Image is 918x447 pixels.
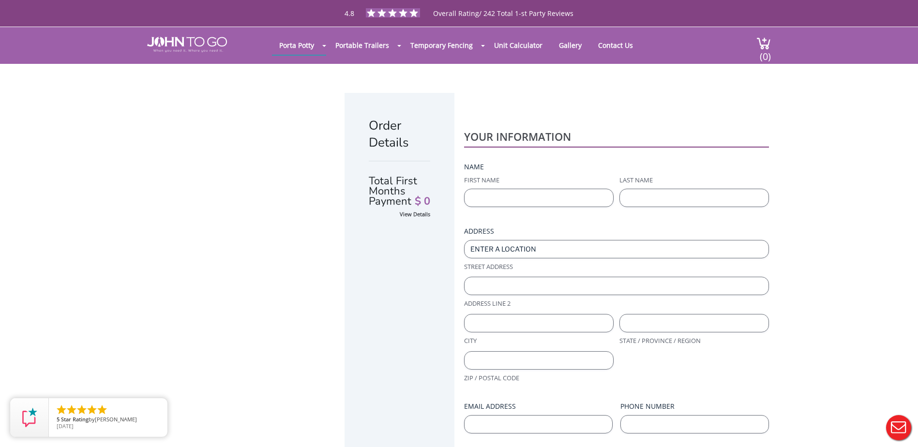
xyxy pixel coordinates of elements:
span: [DATE] [57,422,74,430]
label: Address Line 2 [464,299,769,308]
a: Contact Us [591,36,640,55]
li:  [76,404,88,416]
span: 4.8 [345,9,354,18]
li:  [96,404,108,416]
a: View Details [400,210,430,218]
li:  [56,404,67,416]
label: Last Name [619,176,769,185]
legend: Name [464,162,484,172]
span: (0) [759,42,771,63]
span: $ 0 [415,196,430,207]
span: Overall Rating/ 242 Total 1-st Party Reviews [433,9,573,37]
a: Unit Calculator [487,36,550,55]
span: Star Rating [61,416,89,423]
a: Temporary Fencing [403,36,480,55]
li:  [66,404,77,416]
label: Phone Number [620,402,769,411]
div: Total First Months Payment [369,161,430,209]
label: Street Address [464,262,769,271]
span: 5 [57,416,60,423]
label: ZIP / Postal Code [464,373,614,383]
input: Enter a location [464,240,769,258]
legend: Address [464,226,494,236]
img: cart a [756,37,771,50]
li:  [86,404,98,416]
button: Live Chat [879,408,918,447]
span: [PERSON_NAME] [95,416,137,423]
span: by [57,417,160,423]
a: Porta Potty [272,36,321,55]
a: Gallery [552,36,589,55]
label: Email Address [464,402,613,411]
h1: Order Details [369,117,430,151]
h2: YOUR INFORMATION [464,131,769,142]
label: State / Province / Region [619,336,769,345]
a: Portable Trailers [328,36,396,55]
label: First Name [464,176,614,185]
img: JOHN to go [147,37,227,52]
label: City [464,336,614,345]
img: Review Rating [20,408,39,427]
